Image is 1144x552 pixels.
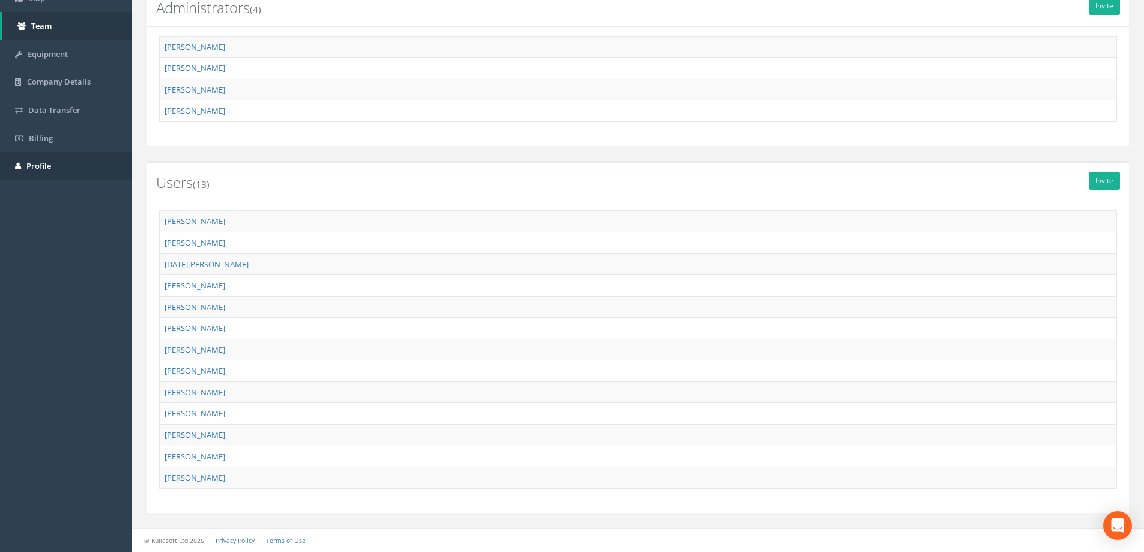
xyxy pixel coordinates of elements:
a: [PERSON_NAME] [165,387,225,398]
span: Profile [26,160,51,171]
a: [PERSON_NAME] [165,323,225,333]
a: [PERSON_NAME] [165,365,225,376]
span: Team [31,20,52,31]
span: Company Details [27,76,91,87]
a: [PERSON_NAME] [165,429,225,440]
a: Invite [1089,172,1120,190]
a: [PERSON_NAME] [165,408,225,419]
small: (13) [193,178,210,191]
a: [DATE][PERSON_NAME] [165,259,249,270]
a: [PERSON_NAME] [165,41,225,52]
span: Equipment [28,49,68,59]
a: [PERSON_NAME] [165,302,225,312]
small: (4) [250,3,261,16]
h2: Users [156,175,1120,190]
a: [PERSON_NAME] [165,280,225,291]
div: Open Intercom Messenger [1103,511,1132,540]
a: [PERSON_NAME] [165,84,225,95]
a: [PERSON_NAME] [165,216,225,226]
span: Data Transfer [28,105,80,115]
a: Privacy Policy [216,536,255,545]
a: [PERSON_NAME] [165,451,225,462]
a: Team [2,12,132,40]
small: © Kullasoft Ltd 2025 [144,536,204,545]
a: [PERSON_NAME] [165,344,225,355]
a: Terms of Use [266,536,306,545]
a: [PERSON_NAME] [165,472,225,483]
a: [PERSON_NAME] [165,62,225,73]
span: Billing [29,133,53,144]
a: [PERSON_NAME] [165,237,225,248]
a: [PERSON_NAME] [165,105,225,116]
